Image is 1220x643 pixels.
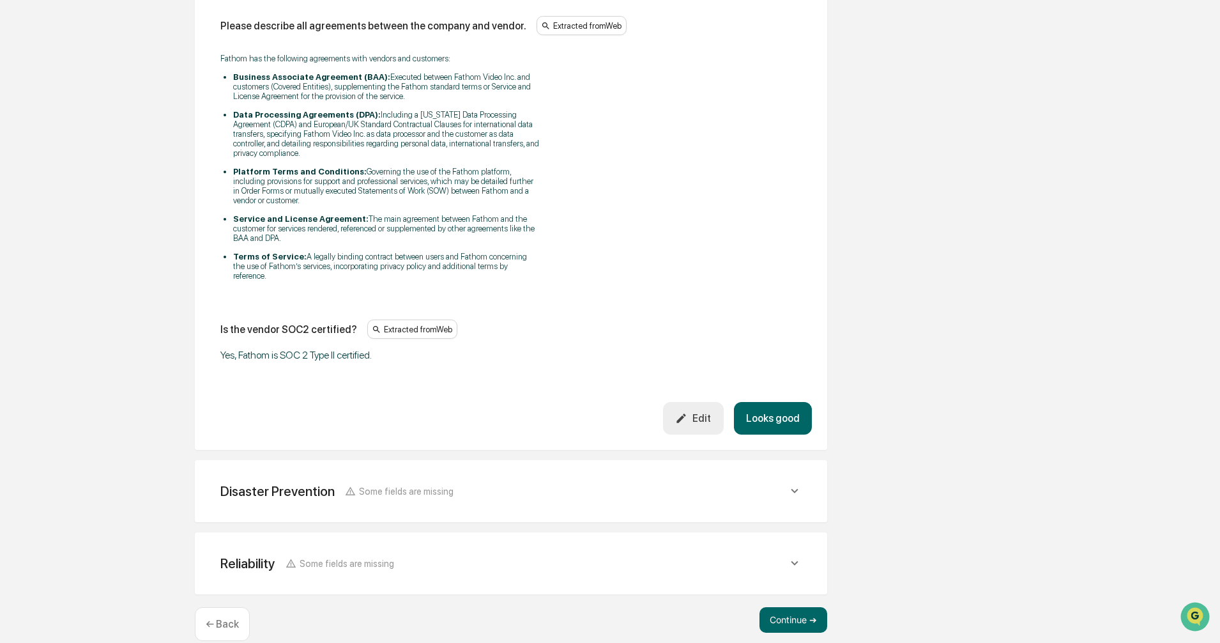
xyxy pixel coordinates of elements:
[675,412,711,424] div: Edit
[233,214,540,243] p: The main agreement between Fathom and the customer for services rendered, referenced or supplemen...
[57,98,210,111] div: Start new chat
[210,476,812,507] div: Disaster PreventionSome fields are missing
[663,402,724,435] button: Edit
[233,72,540,101] p: Executed between Fathom Video Inc. and customers (Covered Entities), supplementing the Fathom sta...
[198,139,233,155] button: See all
[27,98,50,121] img: 8933085812038_c878075ebb4cc5468115_72.jpg
[26,209,36,219] img: 1746055101610-c473b297-6a78-478c-a979-82029cc54cd1
[220,323,357,336] div: Is the vendor SOC2 certified?
[233,167,540,205] p: Governing the use of the Fathom platform, including provisions for support and professional servi...
[105,261,158,274] span: Attestations
[233,214,369,224] strong: Service and License Agreement:
[127,317,155,327] span: Pylon
[220,483,335,499] div: Disaster Prevention
[1179,601,1214,635] iframe: Open customer support
[233,252,540,281] p: A legally binding contract between users and Fathom concerning the use of Fathom’s services, inco...
[13,287,23,297] div: 🔎
[220,555,275,571] div: Reliability
[759,607,827,633] button: Continue ➔
[26,261,82,274] span: Preclearance
[300,558,394,569] span: Some fields are missing
[233,167,367,176] strong: Platform Terms and Conditions:
[233,110,540,158] p: Including a [US_STATE] Data Processing Agreement (CDPA) and European/UK Standard Contractual Clau...
[220,20,526,32] div: Please describe all agreements between the company and vendor.
[8,281,86,304] a: 🔎Data Lookup
[93,263,103,273] div: 🗄️
[13,196,33,217] img: Jack Rasmussen
[106,174,111,184] span: •
[233,252,307,261] strong: Terms of Service:
[13,263,23,273] div: 🖐️
[233,110,381,120] strong: Data Processing Agreements (DPA):
[220,54,540,63] p: Fathom has the following agreements with vendors and customers:
[734,402,812,435] button: Looks good
[90,316,155,327] a: Powered byPylon
[57,111,176,121] div: We're available if you need us!
[26,286,80,298] span: Data Lookup
[113,208,139,219] span: [DATE]
[106,208,111,219] span: •
[220,349,540,361] div: Yes, Fathom is SOC 2 Type II certified.
[26,174,36,185] img: 1746055101610-c473b297-6a78-478c-a979-82029cc54cd1
[210,548,812,579] div: ReliabilitySome fields are missing
[537,16,627,35] div: Extracted from Web
[367,320,457,339] div: Extracted from Web
[113,174,139,184] span: [DATE]
[40,208,103,219] span: [PERSON_NAME]
[217,102,233,117] button: Start new chat
[13,98,36,121] img: 1746055101610-c473b297-6a78-478c-a979-82029cc54cd1
[8,256,88,279] a: 🖐️Preclearance
[13,162,33,182] img: Jack Rasmussen
[206,618,239,630] p: ← Back
[88,256,164,279] a: 🗄️Attestations
[233,72,390,82] strong: Business Associate Agreement (BAA):
[40,174,103,184] span: [PERSON_NAME]
[13,27,233,47] p: How can we help?
[359,486,454,497] span: Some fields are missing
[13,142,86,152] div: Past conversations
